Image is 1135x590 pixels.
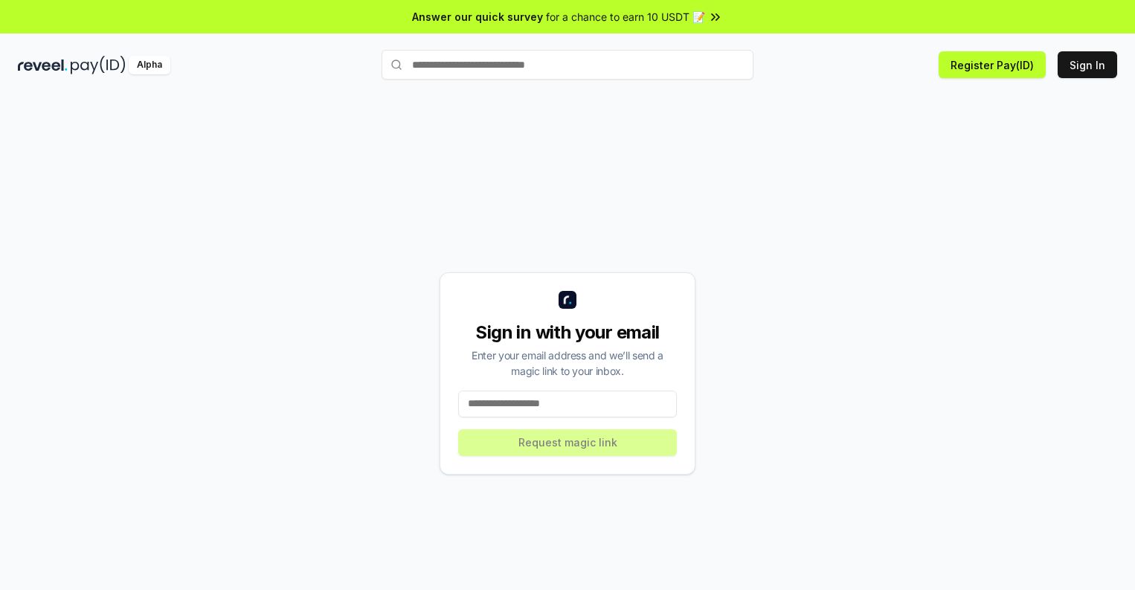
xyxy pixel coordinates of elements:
img: logo_small [559,291,576,309]
span: for a chance to earn 10 USDT 📝 [546,9,705,25]
button: Register Pay(ID) [939,51,1046,78]
div: Alpha [129,56,170,74]
img: pay_id [71,56,126,74]
div: Sign in with your email [458,321,677,344]
button: Sign In [1058,51,1117,78]
img: reveel_dark [18,56,68,74]
span: Answer our quick survey [412,9,543,25]
div: Enter your email address and we’ll send a magic link to your inbox. [458,347,677,379]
